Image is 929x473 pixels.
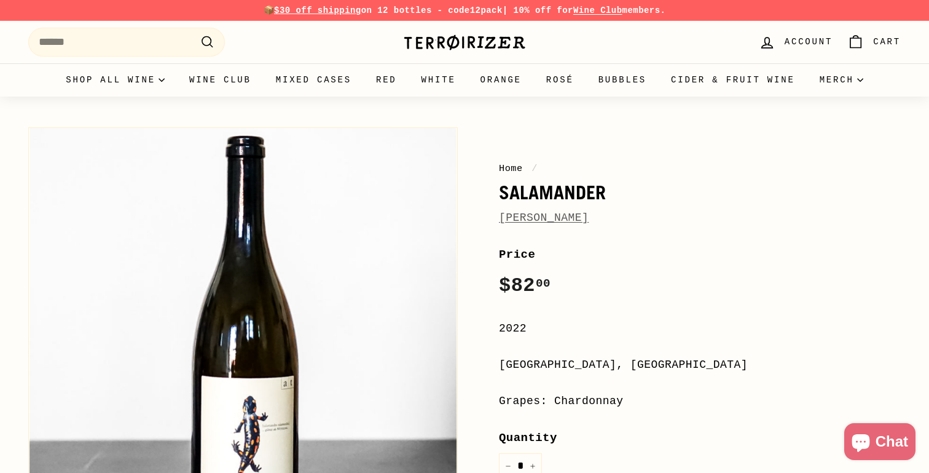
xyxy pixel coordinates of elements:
a: Mixed Cases [264,63,364,97]
label: Quantity [499,429,901,447]
inbox-online-store-chat: Shopify online store chat [841,423,919,463]
a: White [409,63,468,97]
nav: breadcrumbs [499,161,901,176]
span: $82 [499,274,551,297]
span: $30 off shipping [274,6,361,15]
span: Account [785,35,833,49]
sup: 00 [536,277,551,290]
div: Primary [4,63,925,97]
summary: Merch [807,63,876,97]
p: 📦 on 12 bottles - code | 10% off for members. [28,4,901,17]
a: Wine Club [573,6,622,15]
a: Red [364,63,409,97]
a: Cider & Fruit Wine [659,63,807,97]
a: Cart [840,24,908,60]
label: Price [499,245,901,264]
div: Grapes: Chardonnay [499,392,901,410]
div: 2022 [499,320,901,338]
summary: Shop all wine [53,63,177,97]
span: Cart [873,35,901,49]
a: Bubbles [586,63,659,97]
div: [GEOGRAPHIC_DATA], [GEOGRAPHIC_DATA] [499,356,901,374]
a: [PERSON_NAME] [499,212,589,224]
strong: 12pack [470,6,503,15]
a: Orange [468,63,534,97]
span: / [528,163,541,174]
a: Account [751,24,840,60]
h1: Salamander [499,182,901,203]
a: Rosé [534,63,586,97]
a: Home [499,163,523,174]
a: Wine Club [177,63,264,97]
